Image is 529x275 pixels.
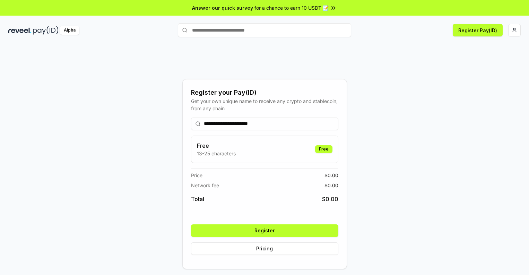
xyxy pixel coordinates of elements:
[324,182,338,189] span: $ 0.00
[453,24,503,36] button: Register Pay(ID)
[33,26,59,35] img: pay_id
[197,150,236,157] p: 13-25 characters
[60,26,79,35] div: Alpha
[322,195,338,203] span: $ 0.00
[324,172,338,179] span: $ 0.00
[192,4,253,11] span: Answer our quick survey
[191,88,338,97] div: Register your Pay(ID)
[254,4,329,11] span: for a chance to earn 10 USDT 📝
[191,97,338,112] div: Get your own unique name to receive any crypto and stablecoin, from any chain
[191,182,219,189] span: Network fee
[191,172,202,179] span: Price
[8,26,32,35] img: reveel_dark
[191,224,338,237] button: Register
[315,145,332,153] div: Free
[191,195,204,203] span: Total
[191,242,338,255] button: Pricing
[197,141,236,150] h3: Free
